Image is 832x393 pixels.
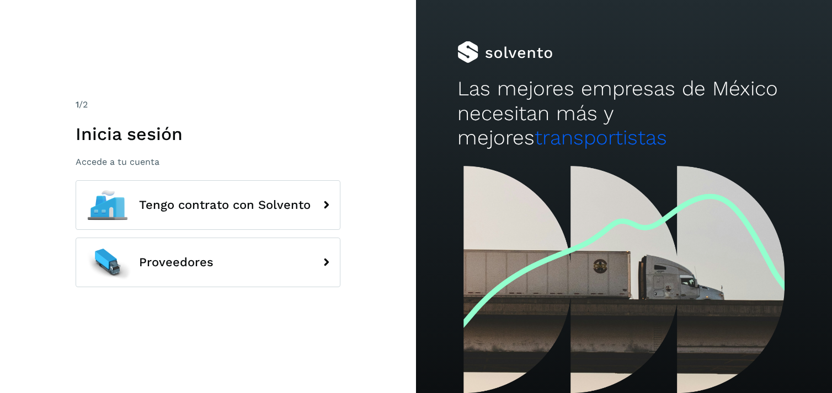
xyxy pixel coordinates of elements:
[76,238,340,287] button: Proveedores
[139,198,311,212] span: Tengo contrato con Solvento
[76,99,79,110] span: 1
[76,180,340,230] button: Tengo contrato con Solvento
[457,77,790,150] h2: Las mejores empresas de México necesitan más y mejores
[535,126,667,149] span: transportistas
[139,256,214,269] span: Proveedores
[76,98,340,111] div: /2
[76,157,340,167] p: Accede a tu cuenta
[76,123,340,144] h1: Inicia sesión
